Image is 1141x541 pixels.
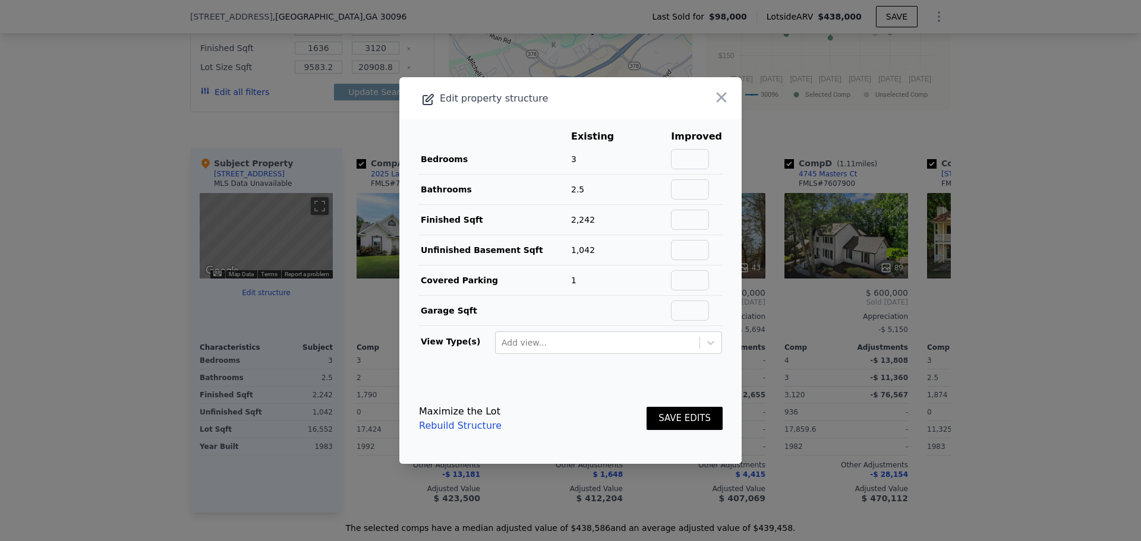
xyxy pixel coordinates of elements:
[571,185,584,194] span: 2.5
[419,404,502,419] div: Maximize the Lot
[418,265,570,296] td: Covered Parking
[571,276,576,285] span: 1
[418,205,570,235] td: Finished Sqft
[571,245,595,255] span: 1,042
[571,154,576,164] span: 3
[418,235,570,265] td: Unfinished Basement Sqft
[419,419,502,433] a: Rebuild Structure
[418,326,494,355] td: View Type(s)
[571,215,595,224] span: 2,242
[647,407,723,430] button: SAVE EDITS
[418,144,570,175] td: Bedrooms
[399,90,673,107] div: Edit property structure
[570,129,632,144] th: Existing
[418,175,570,205] td: Bathrooms
[670,129,723,144] th: Improved
[418,296,570,326] td: Garage Sqft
